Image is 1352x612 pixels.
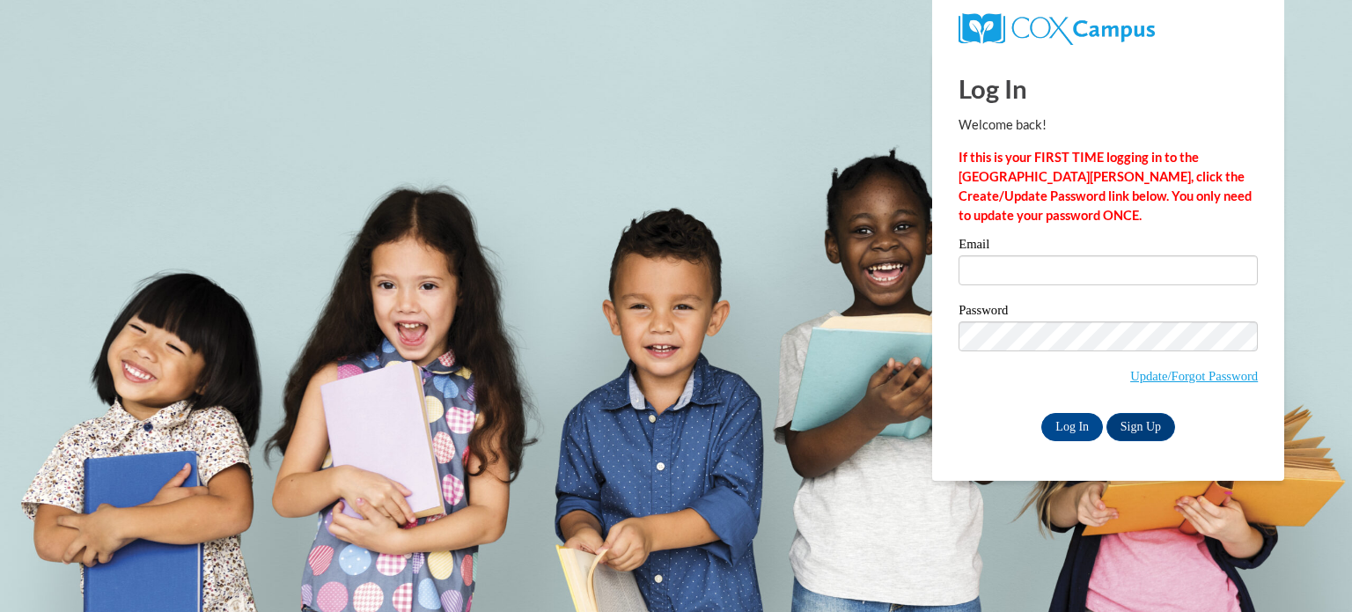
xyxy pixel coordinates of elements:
[959,150,1252,223] strong: If this is your FIRST TIME logging in to the [GEOGRAPHIC_DATA][PERSON_NAME], click the Create/Upd...
[1106,413,1175,441] a: Sign Up
[1130,369,1258,383] a: Update/Forgot Password
[959,304,1258,321] label: Password
[1041,413,1103,441] input: Log In
[959,115,1258,135] p: Welcome back!
[959,70,1258,107] h1: Log In
[959,20,1155,35] a: COX Campus
[959,13,1155,45] img: COX Campus
[959,238,1258,255] label: Email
